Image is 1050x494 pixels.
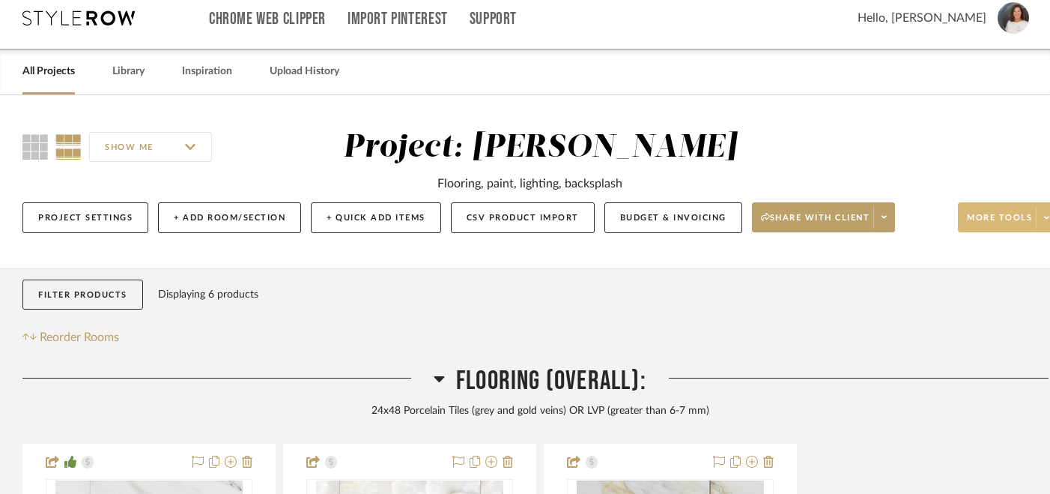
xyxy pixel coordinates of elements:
[451,202,595,233] button: CSV Product Import
[311,202,441,233] button: + Quick Add Items
[209,13,326,25] a: Chrome Web Clipper
[437,175,622,193] div: Flooring, paint, lighting, backsplash
[158,280,258,310] div: Displaying 6 products
[22,61,75,82] a: All Projects
[967,212,1032,235] span: More tools
[761,212,870,235] span: Share with client
[22,328,119,346] button: Reorder Rooms
[858,9,986,27] span: Hello, [PERSON_NAME]
[604,202,742,233] button: Budget & Invoicing
[470,13,517,25] a: Support
[270,61,339,82] a: Upload History
[343,132,737,163] div: Project: [PERSON_NAME]
[456,365,646,397] span: Flooring (overall):
[182,61,232,82] a: Inspiration
[752,202,896,232] button: Share with client
[40,328,119,346] span: Reorder Rooms
[998,2,1029,34] img: avatar
[112,61,145,82] a: Library
[22,202,148,233] button: Project Settings
[22,280,143,310] button: Filter Products
[158,202,301,233] button: + Add Room/Section
[348,13,448,25] a: Import Pinterest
